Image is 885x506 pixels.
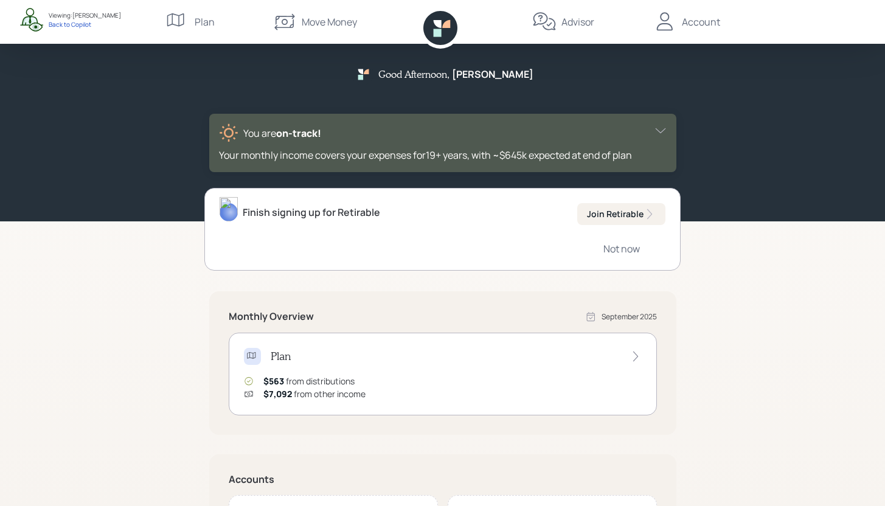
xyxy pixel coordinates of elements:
[219,148,667,162] div: Your monthly income covers your expenses for 19 + years , with ~$645k expected at end of plan
[263,388,292,400] span: $7,092
[276,126,321,140] span: on‑track!
[49,20,121,29] div: Back to Copilot
[263,375,284,387] span: $563
[378,68,449,80] h5: Good Afternoon ,
[195,15,215,29] div: Plan
[243,205,380,220] div: Finish signing up for Retirable
[682,15,720,29] div: Account
[49,11,121,20] div: Viewing: [PERSON_NAME]
[602,311,657,322] div: September 2025
[271,350,291,363] h4: Plan
[561,15,594,29] div: Advisor
[587,208,656,220] div: Join Retirable
[452,69,533,80] h5: [PERSON_NAME]
[219,123,238,143] img: sunny-XHVQM73Q.digested.png
[302,15,357,29] div: Move Money
[603,242,640,255] div: Not now
[220,197,238,221] img: aleksandra-headshot.png
[229,474,657,485] h5: Accounts
[229,311,314,322] h5: Monthly Overview
[263,387,366,400] div: from other income
[263,375,355,387] div: from distributions
[243,126,321,140] div: You are
[577,203,665,225] button: Join Retirable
